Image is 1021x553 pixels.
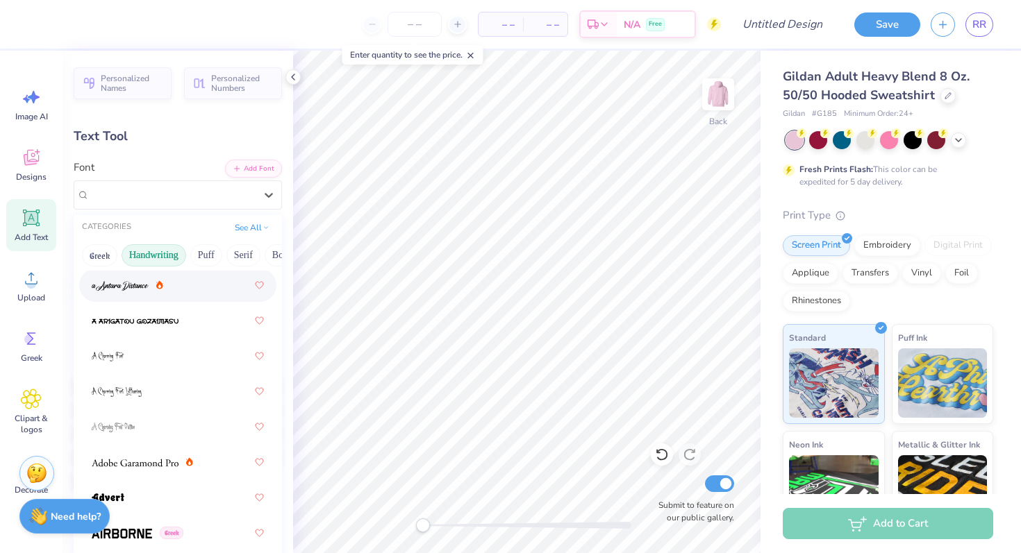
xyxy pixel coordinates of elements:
button: Handwriting [122,244,186,266]
span: Upload [17,292,45,303]
span: Gildan [783,108,805,120]
span: Gildan Adult Heavy Blend 8 Oz. 50/50 Hooded Sweatshirt [783,68,970,103]
span: RR [972,17,986,33]
span: Personalized Numbers [211,74,274,93]
span: Clipart & logos [8,413,54,435]
span: Neon Ink [789,437,823,452]
div: Enter quantity to see the price. [342,45,483,65]
img: Advert [92,493,124,503]
img: Neon Ink [789,455,879,525]
img: Adobe Garamond Pro [92,458,179,468]
div: Digital Print [924,235,992,256]
input: – – [388,12,442,37]
span: Designs [16,171,47,182]
a: RR [965,12,993,37]
img: Airborne [92,529,152,538]
span: Minimum Order: 24 + [844,108,913,120]
div: Rhinestones [783,291,850,312]
div: Print Type [783,207,993,223]
label: Font [74,160,94,176]
span: Image AI [15,111,48,122]
button: Puff [190,244,222,266]
span: Personalized Names [101,74,163,93]
div: CATEGORIES [82,221,131,233]
span: – – [531,17,559,32]
img: A Charming Font Outline [92,423,135,432]
span: Decorate [15,484,48,495]
img: A Charming Font [92,352,124,361]
img: Back [704,80,732,108]
div: Screen Print [783,235,850,256]
span: Greek [21,352,42,364]
div: Text Tool [74,127,282,146]
div: Applique [783,263,838,284]
img: Puff Ink [898,348,988,418]
span: Metallic & Glitter Ink [898,437,980,452]
button: Serif [226,244,260,266]
button: See All [231,221,274,235]
span: Free [649,19,662,29]
button: Personalized Numbers [184,67,282,99]
div: This color can be expedited for 5 day delivery. [799,163,970,188]
span: Standard [789,330,826,345]
div: Foil [945,263,978,284]
button: Bold [265,244,299,266]
button: Save [854,12,920,37]
span: # G185 [812,108,837,120]
input: Untitled Design [731,10,833,38]
button: Add Font [225,160,282,178]
img: Standard [789,348,879,418]
div: Back [709,115,727,128]
img: Metallic & Glitter Ink [898,455,988,525]
span: Puff Ink [898,330,927,345]
div: Accessibility label [416,518,430,532]
img: a Arigatou Gozaimasu [92,316,179,326]
span: – – [487,17,515,32]
span: Add Text [15,232,48,243]
div: Embroidery [854,235,920,256]
img: A Charming Font Leftleaning [92,387,142,397]
img: a Antara Distance [92,281,149,291]
button: Personalized Names [74,67,172,99]
div: Transfers [842,263,898,284]
div: Vinyl [902,263,941,284]
button: Greek [82,244,117,266]
span: N/A [624,17,640,32]
label: Submit to feature on our public gallery. [651,499,734,524]
span: Greek [160,527,183,539]
strong: Fresh Prints Flash: [799,164,873,175]
strong: Need help? [51,510,101,523]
